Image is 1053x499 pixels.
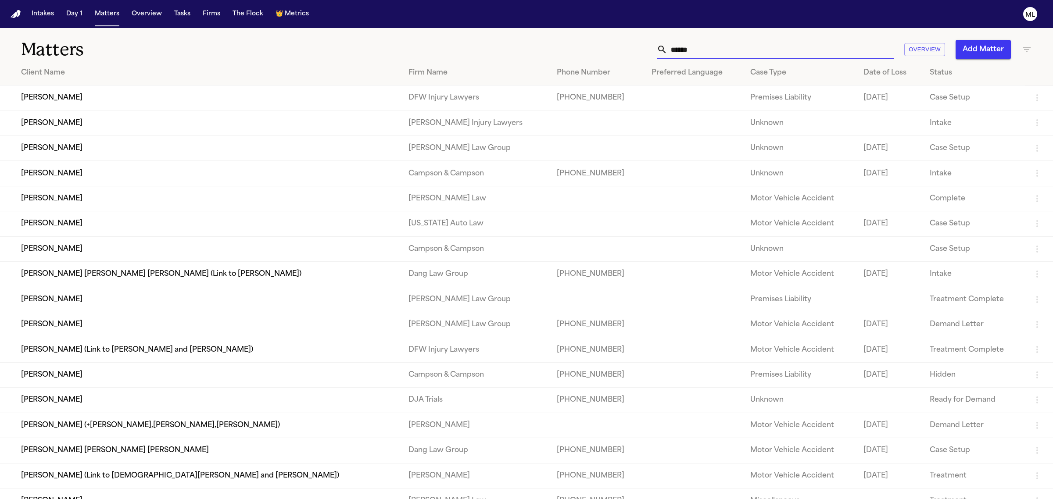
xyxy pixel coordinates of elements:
[863,68,916,78] div: Date of Loss
[401,413,550,438] td: [PERSON_NAME]
[401,135,550,160] td: [PERSON_NAME] Law Group
[401,463,550,488] td: [PERSON_NAME]
[401,362,550,387] td: Campson & Campson
[743,337,857,362] td: Motor Vehicle Accident
[856,463,923,488] td: [DATE]
[550,362,645,387] td: [PHONE_NUMBER]
[743,388,857,413] td: Unknown
[856,337,923,362] td: [DATE]
[743,287,857,312] td: Premises Liability
[550,388,645,413] td: [PHONE_NUMBER]
[743,86,857,110] td: Premises Liability
[750,68,850,78] div: Case Type
[856,211,923,236] td: [DATE]
[401,312,550,337] td: [PERSON_NAME] Law Group
[550,262,645,287] td: [PHONE_NUMBER]
[856,262,923,287] td: [DATE]
[856,362,923,387] td: [DATE]
[923,110,1025,135] td: Intake
[856,86,923,110] td: [DATE]
[401,236,550,261] td: Campson & Campson
[923,463,1025,488] td: Treatment
[743,312,857,337] td: Motor Vehicle Accident
[743,262,857,287] td: Motor Vehicle Accident
[401,161,550,186] td: Campson & Campson
[856,438,923,463] td: [DATE]
[923,86,1025,110] td: Case Setup
[743,362,857,387] td: Premises Liability
[401,337,550,362] td: DFW Injury Lawyers
[743,186,857,211] td: Motor Vehicle Accident
[923,388,1025,413] td: Ready for Demand
[557,68,638,78] div: Phone Number
[550,161,645,186] td: [PHONE_NUMBER]
[923,211,1025,236] td: Case Setup
[856,312,923,337] td: [DATE]
[199,6,224,22] button: Firms
[743,438,857,463] td: Motor Vehicle Accident
[21,39,324,61] h1: Matters
[401,186,550,211] td: [PERSON_NAME] Law
[923,236,1025,261] td: Case Setup
[923,161,1025,186] td: Intake
[856,161,923,186] td: [DATE]
[923,186,1025,211] td: Complete
[923,262,1025,287] td: Intake
[272,6,312,22] button: crownMetrics
[743,463,857,488] td: Motor Vehicle Accident
[652,68,736,78] div: Preferred Language
[550,463,645,488] td: [PHONE_NUMBER]
[923,135,1025,160] td: Case Setup
[550,86,645,110] td: [PHONE_NUMBER]
[550,312,645,337] td: [PHONE_NUMBER]
[401,211,550,236] td: [US_STATE] Auto Law
[91,6,123,22] button: Matters
[229,6,267,22] button: The Flock
[743,135,857,160] td: Unknown
[923,337,1025,362] td: Treatment Complete
[923,287,1025,312] td: Treatment Complete
[401,110,550,135] td: [PERSON_NAME] Injury Lawyers
[856,135,923,160] td: [DATE]
[171,6,194,22] button: Tasks
[11,10,21,18] a: Home
[401,262,550,287] td: Dang Law Group
[856,413,923,438] td: [DATE]
[743,110,857,135] td: Unknown
[401,287,550,312] td: [PERSON_NAME] Law Group
[930,68,1018,78] div: Status
[743,211,857,236] td: Motor Vehicle Accident
[923,438,1025,463] td: Case Setup
[11,10,21,18] img: Finch Logo
[401,86,550,110] td: DFW Injury Lawyers
[63,6,86,22] button: Day 1
[743,161,857,186] td: Unknown
[923,362,1025,387] td: Hidden
[401,388,550,413] td: DJA Trials
[923,413,1025,438] td: Demand Letter
[401,438,550,463] td: Dang Law Group
[550,438,645,463] td: [PHONE_NUMBER]
[550,337,645,362] td: [PHONE_NUMBER]
[743,413,857,438] td: Motor Vehicle Accident
[28,6,57,22] button: Intakes
[923,312,1025,337] td: Demand Letter
[21,68,394,78] div: Client Name
[904,43,945,57] button: Overview
[956,40,1011,59] button: Add Matter
[408,68,543,78] div: Firm Name
[743,236,857,261] td: Unknown
[128,6,165,22] button: Overview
